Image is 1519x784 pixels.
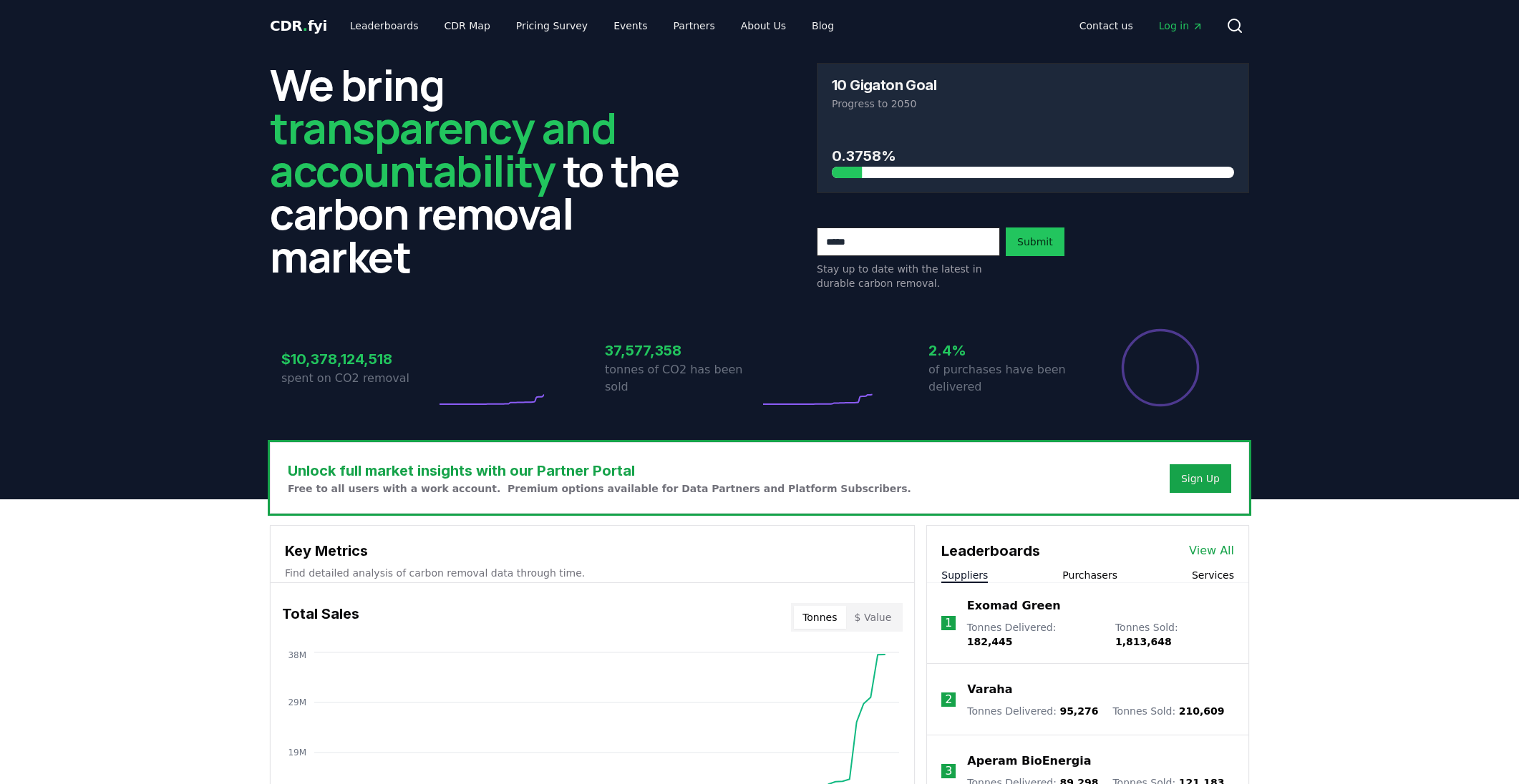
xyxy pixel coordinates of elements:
[945,763,952,780] p: 3
[605,361,759,396] p: tonnes of CO2 has been sold
[270,16,327,36] a: CDR.fyi
[1115,620,1234,649] p: Tonnes Sold :
[1006,227,1064,256] button: Submit
[270,98,616,200] span: transparency and accountability
[1159,19,1203,33] span: Log in
[288,748,306,758] tspan: 19M
[505,13,599,39] a: Pricing Survey
[832,78,936,92] h3: 10 Gigaton Goal
[941,540,1040,562] h3: Leaderboards
[270,17,327,34] span: CDR fyi
[285,566,900,580] p: Find detailed analysis of carbon removal data through time.
[281,348,436,370] h3: $10,378,124,518
[288,481,911,496] p: Free to all users with a work account. Premium options available for Data Partners and Platform S...
[941,568,988,582] button: Suppliers
[967,620,1101,649] p: Tonnes Delivered :
[928,340,1083,361] h3: 2.4%
[270,63,702,278] h2: We bring to the carbon removal market
[1115,636,1172,647] span: 1,813,648
[1112,704,1224,718] p: Tonnes Sold :
[967,636,1013,647] span: 182,445
[662,13,727,39] a: Partners
[303,17,308,34] span: .
[1179,705,1225,717] span: 210,609
[817,262,1000,290] p: Stay up to date with the latest in durable carbon removal.
[1068,13,1215,39] nav: Main
[1192,568,1234,582] button: Services
[1120,328,1200,408] div: Percentage of sales delivered
[967,597,1061,614] a: Exomad Green
[800,13,845,39] a: Blog
[288,650,306,660] tspan: 38M
[1062,568,1117,582] button: Purchasers
[928,361,1083,396] p: of purchases have been delivered
[1068,13,1145,39] a: Contact us
[288,460,911,481] h3: Unlock full market insights with our Partner Portal
[846,606,901,629] button: $ Value
[967,704,1098,718] p: Tonnes Delivered :
[1189,542,1234,559] a: View All
[832,97,1234,111] p: Progress to 2050
[729,13,797,39] a: About Us
[967,681,1012,698] a: Varaha
[285,540,900,562] h3: Key Metrics
[832,145,1234,167] h3: 0.3758%
[1147,13,1215,39] a: Log in
[1170,464,1231,493] button: Sign Up
[945,691,952,708] p: 2
[339,13,430,39] a: Leaderboards
[605,340,759,361] h3: 37,577,358
[281,370,436,387] p: spent on CO2 removal
[945,614,952,632] p: 1
[1181,471,1220,486] a: Sign Up
[794,606,845,629] button: Tonnes
[433,13,502,39] a: CDR Map
[288,697,306,707] tspan: 29M
[282,603,359,632] h3: Total Sales
[1059,705,1098,717] span: 95,276
[967,753,1091,770] a: Aperam BioEnergia
[339,13,845,39] nav: Main
[602,13,659,39] a: Events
